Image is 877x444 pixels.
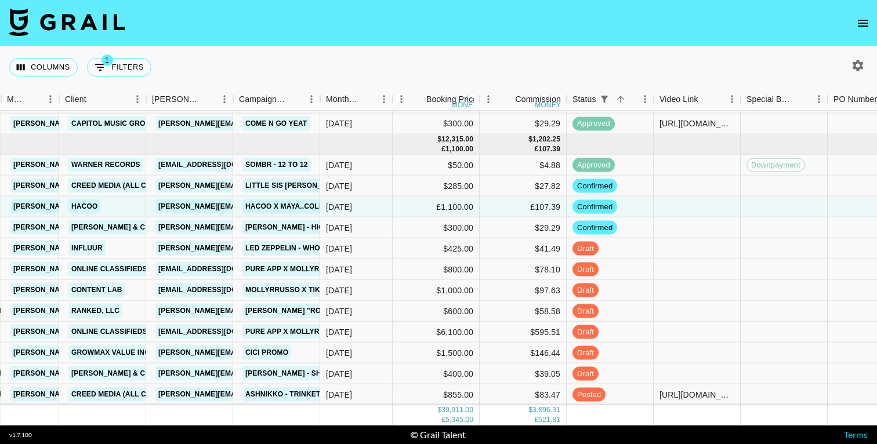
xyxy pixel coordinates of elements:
[480,259,567,280] div: $78.10
[572,326,599,337] span: draft
[528,134,532,144] div: $
[480,155,567,176] div: $4.88
[9,8,125,36] img: Grail Talent
[242,220,363,235] a: [PERSON_NAME] - Higher Love
[10,117,259,131] a: [PERSON_NAME][EMAIL_ADDRESS][PERSON_NAME][DOMAIN_NAME]
[10,283,259,297] a: [PERSON_NAME][EMAIL_ADDRESS][PERSON_NAME][DOMAIN_NAME]
[741,88,828,111] div: Special Booking Type
[68,199,100,214] a: Hacoo
[155,345,345,360] a: [PERSON_NAME][EMAIL_ADDRESS][DOMAIN_NAME]
[242,283,396,297] a: mollyrrusso x TikTok UGC Campaign
[10,304,259,318] a: [PERSON_NAME][EMAIL_ADDRESS][PERSON_NAME][DOMAIN_NAME]
[320,88,393,111] div: Month Due
[68,220,169,235] a: [PERSON_NAME] & Co LLC
[155,262,285,276] a: [EMAIL_ADDRESS][DOMAIN_NAME]
[723,90,741,108] button: Menu
[155,220,404,235] a: [PERSON_NAME][EMAIL_ADDRESS][PERSON_NAME][DOMAIN_NAME]
[242,325,347,339] a: Pure App x mollyrrusso
[242,117,310,131] a: COME N GO Yeat
[9,58,78,77] button: Select columns
[68,262,162,276] a: Online Classifieds AG
[596,91,613,107] div: 1 active filter
[155,241,404,256] a: [PERSON_NAME][EMAIL_ADDRESS][PERSON_NAME][DOMAIN_NAME]
[445,144,473,154] div: 1,100.00
[326,118,352,129] div: Aug '25
[452,101,478,108] div: money
[359,91,375,107] button: Sort
[572,264,599,275] span: draft
[146,88,233,111] div: Booker
[155,179,404,193] a: [PERSON_NAME][EMAIL_ADDRESS][PERSON_NAME][DOMAIN_NAME]
[242,158,311,172] a: sombr - 12 to 12
[445,415,473,425] div: 5,345.00
[528,405,532,415] div: $
[68,325,162,339] a: Online Classifieds AG
[441,405,473,415] div: 39,911.00
[654,88,741,111] div: Video Link
[393,196,480,217] div: £1,100.00
[437,405,441,415] div: $
[10,325,259,339] a: [PERSON_NAME][EMAIL_ADDRESS][PERSON_NAME][DOMAIN_NAME]
[572,347,599,358] span: draft
[326,284,352,296] div: Sep '25
[535,415,539,425] div: £
[393,343,480,363] div: $1,500.00
[326,388,352,400] div: Sep '25
[326,367,352,379] div: Sep '25
[155,325,285,339] a: [EMAIL_ADDRESS][DOMAIN_NAME]
[851,12,875,35] button: open drawer
[535,144,539,154] div: £
[393,301,480,322] div: $600.00
[659,88,698,111] div: Video Link
[242,179,438,193] a: Little Sis [PERSON_NAME] - What's It Gonna Take
[7,88,26,111] div: Manager
[480,363,567,384] div: $39.05
[303,90,320,108] button: Menu
[393,322,480,343] div: $6,100.00
[326,201,352,212] div: Sep '25
[480,90,497,108] button: Menu
[155,366,404,381] a: [PERSON_NAME][EMAIL_ADDRESS][PERSON_NAME][DOMAIN_NAME]
[480,301,567,322] div: $58.58
[480,322,567,343] div: $595.51
[68,179,189,193] a: Creed Media (All Campaigns)
[326,263,352,275] div: Sep '25
[746,88,794,111] div: Special Booking Type
[532,134,560,144] div: 1,202.25
[538,415,560,425] div: 521.81
[441,415,445,425] div: £
[613,91,629,107] button: Sort
[86,91,103,107] button: Sort
[68,283,125,297] a: Content Lab
[393,114,480,134] div: $300.00
[532,405,560,415] div: 3,896.31
[233,88,320,111] div: Campaign (Type)
[844,429,868,440] a: Terms
[480,384,567,405] div: $83.47
[535,101,561,108] div: money
[155,117,345,131] a: [PERSON_NAME][EMAIL_ADDRESS][DOMAIN_NAME]
[242,199,348,214] a: Hacoo x maya..colemann
[393,259,480,280] div: $800.00
[242,304,356,318] a: [PERSON_NAME] "Rockstar"
[155,304,345,318] a: [PERSON_NAME][EMAIL_ADDRESS][DOMAIN_NAME]
[155,387,404,402] a: [PERSON_NAME][EMAIL_ADDRESS][PERSON_NAME][DOMAIN_NAME]
[242,262,347,276] a: Pure App x mollyrrusso
[426,88,477,111] div: Booking Price
[480,238,567,259] div: $41.49
[393,155,480,176] div: $50.00
[68,366,169,381] a: [PERSON_NAME] & Co LLC
[441,134,473,144] div: 12,315.00
[572,118,615,129] span: approved
[480,114,567,134] div: $29.29
[480,217,567,238] div: $29.29
[567,88,654,111] div: Status
[10,179,259,193] a: [PERSON_NAME][EMAIL_ADDRESS][PERSON_NAME][DOMAIN_NAME]
[393,90,410,108] button: Menu
[572,285,599,296] span: draft
[326,305,352,316] div: Sep '25
[480,280,567,301] div: $97.63
[242,387,328,402] a: Ashnikko - Trinkets
[393,238,480,259] div: $425.00
[26,91,42,107] button: Sort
